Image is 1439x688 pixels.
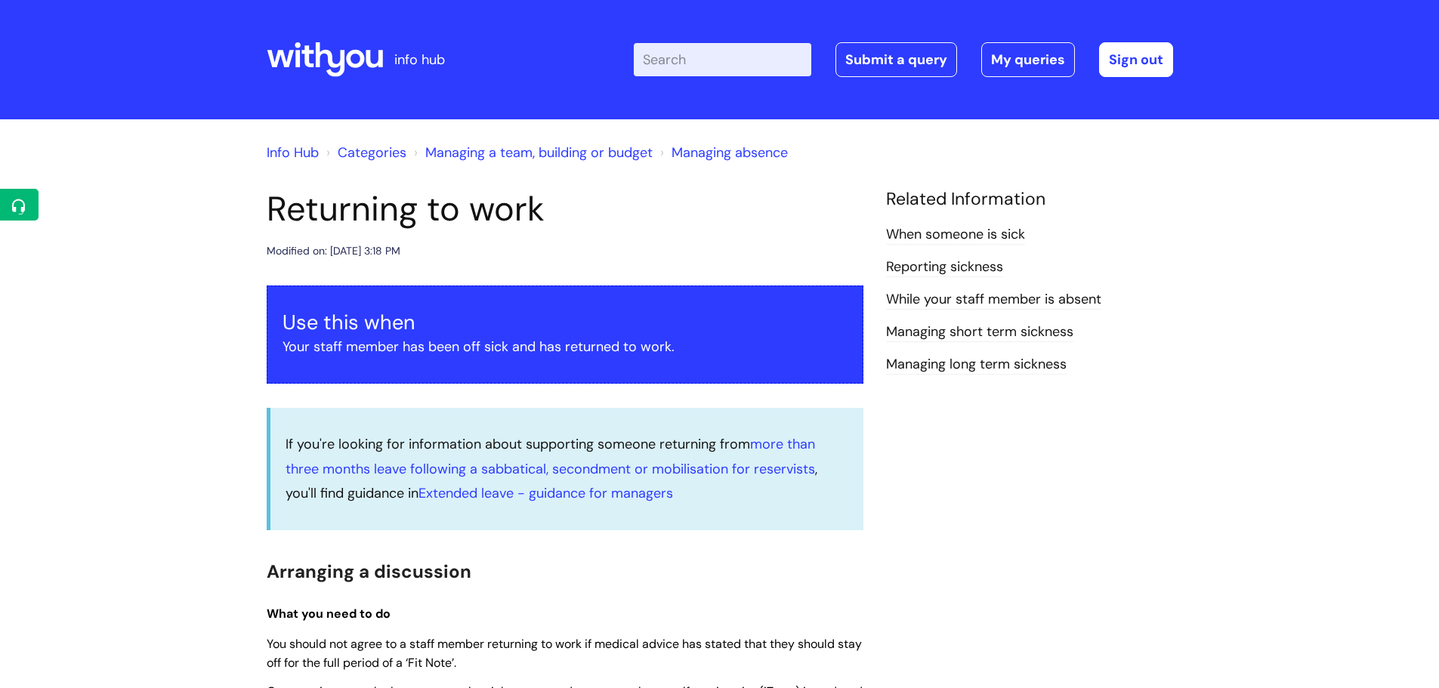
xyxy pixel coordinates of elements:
a: While‌ ‌your‌ ‌staff‌ ‌member‌ ‌is‌ ‌absent‌ [886,290,1101,310]
li: Managing a team, building or budget [410,140,653,165]
span: You should not agree to a staff member returning to work if medical advice has stated that they s... [267,636,862,671]
a: more than three months leave following a sabbatical, secondment or mobilisation for reservists [286,435,815,477]
p: If you're looking for information about supporting someone returning from , you'll find guidance in [286,432,848,505]
a: Categories [338,143,406,162]
p: Your staff member has been off sick and has returned to work. [283,335,848,359]
a: Managing absence [672,143,788,162]
a: My queries [981,42,1075,77]
li: Managing absence [656,140,788,165]
div: | - [634,42,1173,77]
p: info hub [394,48,445,72]
a: Info Hub [267,143,319,162]
span: Arranging a discussion [267,560,471,583]
a: When someone is sick [886,225,1025,245]
div: Modified on: [DATE] 3:18 PM [267,242,400,261]
a: Sign out [1099,42,1173,77]
h3: Use this when [283,310,848,335]
a: Submit a query [835,42,957,77]
a: Managing long term sickness [886,355,1067,375]
a: Reporting sickness [886,258,1003,277]
li: Solution home [323,140,406,165]
span: What you need to do [267,606,391,622]
h1: Returning to work [267,189,863,230]
input: Search [634,43,811,76]
h4: Related Information [886,189,1173,210]
a: Managing short term sickness [886,322,1073,342]
a: Managing a team, building or budget [425,143,653,162]
a: Extended leave - guidance for managers [418,484,673,502]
